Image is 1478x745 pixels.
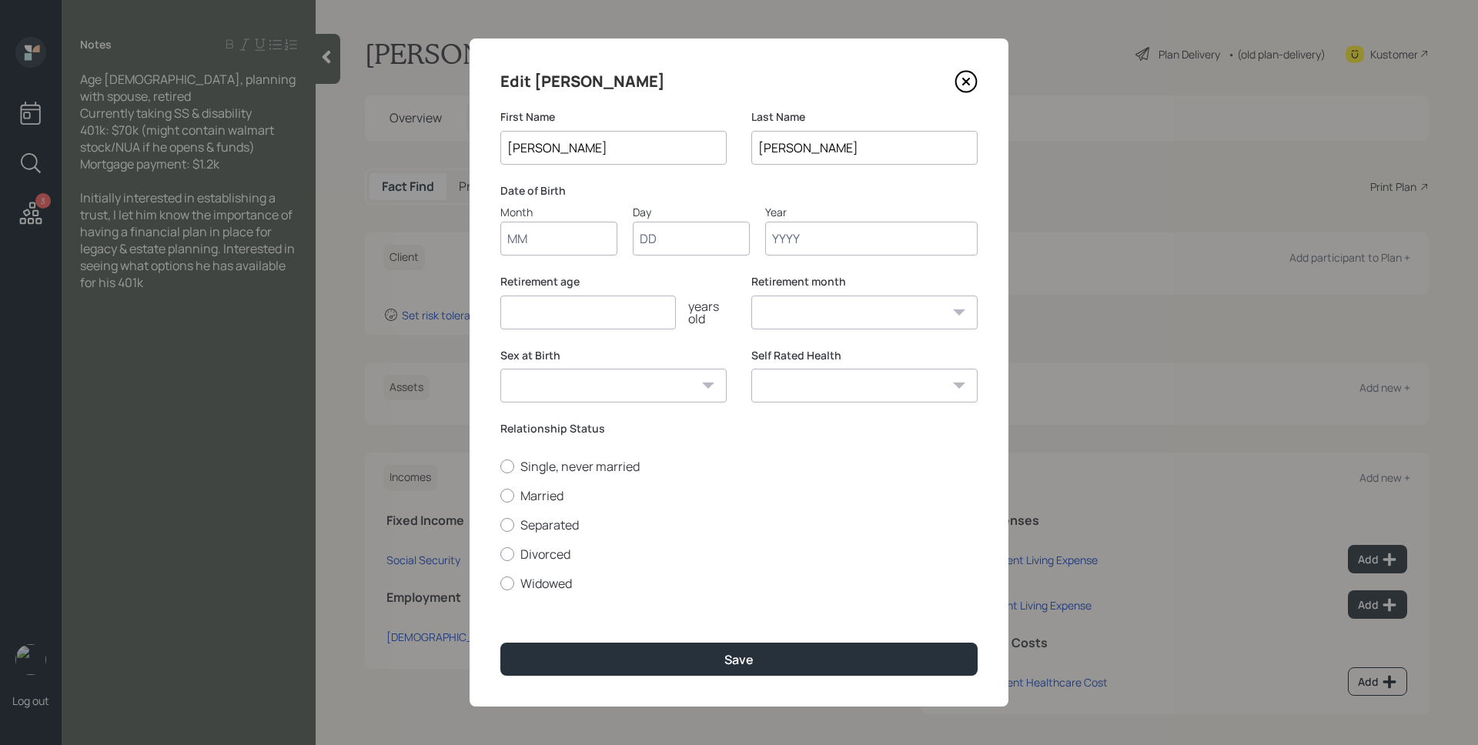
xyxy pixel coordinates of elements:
[724,651,754,668] div: Save
[500,69,665,94] h4: Edit [PERSON_NAME]
[500,575,978,592] label: Widowed
[500,487,978,504] label: Married
[500,183,978,199] label: Date of Birth
[500,643,978,676] button: Save
[765,204,978,220] div: Year
[500,109,727,125] label: First Name
[500,458,978,475] label: Single, never married
[751,274,978,289] label: Retirement month
[633,204,750,220] div: Day
[751,109,978,125] label: Last Name
[500,222,617,256] input: Month
[500,546,978,563] label: Divorced
[676,300,727,325] div: years old
[500,421,978,436] label: Relationship Status
[751,348,978,363] label: Self Rated Health
[500,274,727,289] label: Retirement age
[765,222,978,256] input: Year
[500,204,617,220] div: Month
[633,222,750,256] input: Day
[500,516,978,533] label: Separated
[500,348,727,363] label: Sex at Birth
